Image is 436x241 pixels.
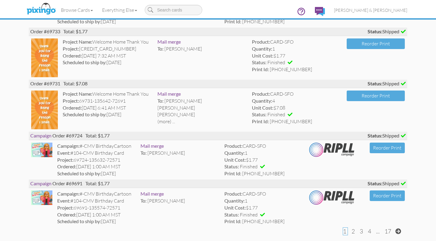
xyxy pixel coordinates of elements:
span: [PERSON_NAME] [164,98,202,104]
span: To: [157,46,163,51]
span: Total: $7.08 [63,81,88,86]
span: ... [376,228,380,235]
div: #104-CMV Birthday Card [57,150,136,157]
div: 1 [224,150,304,157]
span: To: [140,150,147,156]
strong: Quantity: [252,98,272,104]
div: 69691-135574-72571 [57,204,136,211]
span: [PERSON_NAME] & [PERSON_NAME] [334,8,407,13]
div: Welcome Home Thank You [63,91,153,97]
div: $1.77 [252,52,342,59]
div: #-CMV BirthdayCartoon [57,143,136,150]
span: [PERSON_NAME] [164,46,202,52]
div: [DATE] [57,218,136,225]
div: CARD-SFO [224,143,304,150]
span: To: [140,198,147,203]
strong: Ordered: [63,105,82,111]
strong: Print Id: [224,170,241,176]
strong: Ordered: [63,53,82,58]
img: 135632-1-1757577610814-10d02f1825c11581-qa.jpg [31,143,52,157]
strong: Project: [63,98,79,104]
span: [PERSON_NAME] [147,198,185,204]
strong: Product: [252,39,270,45]
div: 69731-135642-72691 [63,97,153,104]
strong: Ordered: [57,163,76,169]
div: [DATE] [63,59,153,66]
img: pixingo logo [25,2,57,17]
div: [DATE] 1:00 AM MST [57,211,136,218]
span: 17 [385,228,391,235]
span: 1 [343,228,346,235]
div: 1 [224,197,304,204]
strong: Event: [57,198,71,203]
span: Shipped [368,28,406,35]
span: Finished [240,163,258,170]
strong: Unit Cost: [252,105,273,111]
button: Reorder Print [370,143,405,153]
strong: Event: [57,150,71,156]
div: Welcome Home Thank You [63,38,153,45]
button: Reorder Print [370,190,405,201]
strong: Scheduled to ship by: [57,218,101,224]
span: [PERSON_NAME] [157,105,195,111]
img: 130914-1-1745810582237-320e79798b51bcdc-qa.jpg [31,91,58,129]
div: Order #69724 [29,132,407,140]
div: 1 [252,45,342,52]
div: Mail merge [140,143,220,150]
a: [PERSON_NAME] & [PERSON_NAME] [329,2,412,18]
strong: Product: [224,191,243,196]
strong: Scheduled to ship by: [63,59,107,65]
strong: Product: [252,91,270,97]
div: Order #69731 [29,80,407,88]
div: Order #69733 [29,28,407,36]
strong: Unit Cost: [224,205,246,210]
span: 3 [360,228,363,235]
img: comments.svg [315,7,325,16]
strong: Unit Cost: [252,53,273,58]
div: [DATE] 1:00 AM MST [57,163,136,170]
strong: Campaign: [57,191,80,196]
strong: Campaign: [57,143,80,149]
strong: Project: [63,46,79,51]
div: Order #69691 [29,180,407,188]
strong: Project: [57,205,74,210]
span: Shipped [368,180,406,187]
div: CARD-SFO [252,38,342,45]
span: Finished [267,111,285,117]
span: To: [157,98,163,104]
div: 4 [252,97,342,104]
span: Shipped [368,80,406,87]
strong: Project Name: [63,91,92,97]
div: 69724-135632-72571 [57,157,136,163]
div: Mail merge [157,38,247,45]
div: #104-CMV Birthday Card [57,197,136,204]
div: [DATE] 7:32 AM MST [63,52,153,59]
strong: Quantity: [224,150,245,156]
strong: Status: [252,59,266,65]
div: $7.08 [252,104,342,111]
span: [PERSON_NAME] [147,150,185,156]
span: Total: $1.77 [85,180,110,186]
div: #-CMV BirthdayCartoon [57,190,136,197]
input: Search cards [145,5,202,15]
span: Campaign [30,180,51,186]
img: 130914-1-1745810582237-320e79798b51bcdc-qa.jpg [31,38,58,77]
strong: Print Id: [224,218,241,224]
div: [DATE] 6:41 AM MST [63,104,153,111]
strong: Scheduled to ship by: [57,170,101,176]
strong: Status: [224,212,239,217]
div: $1.77 [224,157,304,163]
span: Finished [267,59,285,65]
span: [PHONE_NUMBER] [270,118,312,124]
strong: Project: [57,157,74,163]
strong: Product: [224,143,243,149]
span: [PHONE_NUMBER] [242,218,285,224]
strong: Quantity: [252,46,272,51]
div: [DATE] [57,170,136,177]
strong: Status: [252,111,266,117]
strong: Print Id: [252,66,269,72]
span: Campaign [30,133,51,138]
a: Browse Cards [56,2,97,18]
strong: Status: [368,180,382,186]
span: [PERSON_NAME] [157,111,195,117]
